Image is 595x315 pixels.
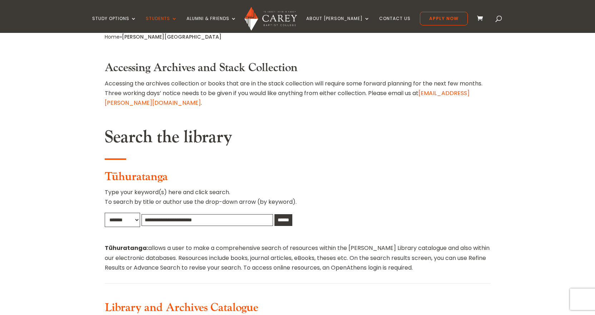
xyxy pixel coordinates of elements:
span: [PERSON_NAME][GEOGRAPHIC_DATA] [122,33,222,40]
a: Study Options [92,16,137,33]
a: Alumni & Friends [187,16,237,33]
p: Accessing the archives collection or books that are in the stack collection will require some for... [105,79,491,108]
span: » [105,33,222,40]
p: allows a user to make a comprehensive search of resources within the [PERSON_NAME] Library catalo... [105,243,491,272]
strong: Tūhuratanga: [105,244,148,252]
h2: Search the library [105,127,491,151]
a: Contact Us [379,16,411,33]
a: Home [105,33,120,40]
p: Type your keyword(s) here and click search. To search by title or author use the drop-down arrow ... [105,187,491,212]
img: Carey Baptist College [244,7,297,31]
a: Apply Now [420,12,468,25]
h3: Accessing Archives and Stack Collection [105,61,491,78]
a: About [PERSON_NAME] [306,16,370,33]
a: Students [146,16,177,33]
h3: Tūhuratanga [105,170,491,187]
